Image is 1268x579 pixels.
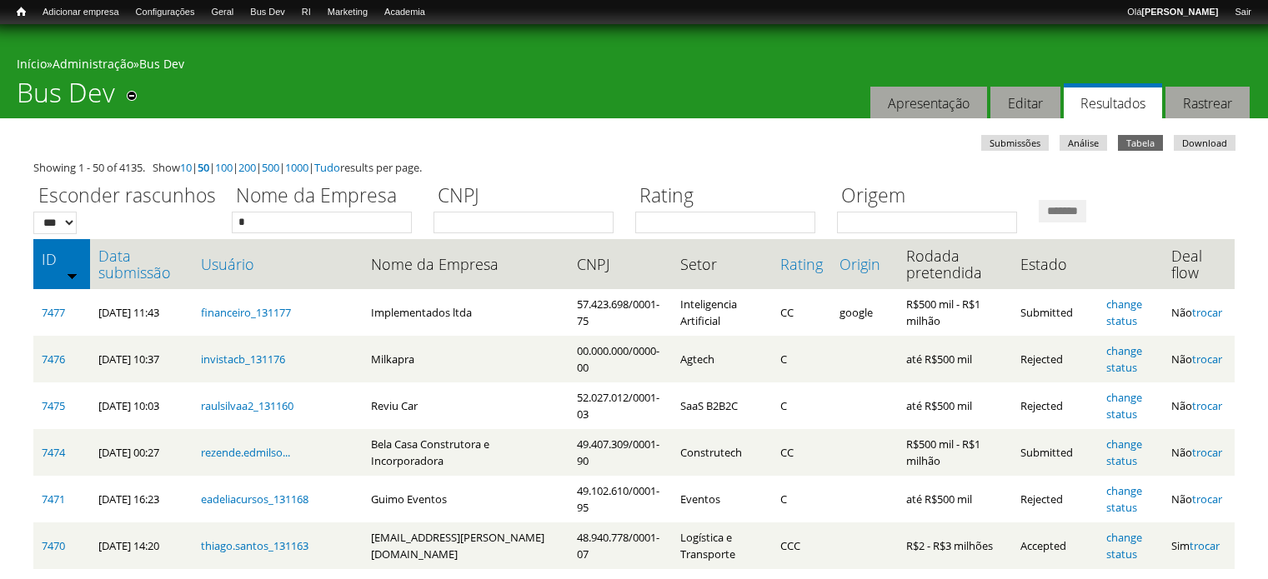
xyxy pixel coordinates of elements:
[1163,522,1235,569] td: Sim
[672,429,772,476] td: Construtech
[42,352,65,367] a: 7476
[1163,336,1235,382] td: Não
[201,256,354,272] a: Usuário
[1141,7,1218,17] strong: [PERSON_NAME]
[569,239,672,289] th: CNPJ
[201,305,291,320] a: financeiro_131177
[203,4,242,21] a: Geral
[898,522,1012,569] td: R$2 - R$3 milhões
[17,56,47,72] a: Início
[1163,476,1235,522] td: Não
[363,382,568,429] td: Reviu Car
[1192,445,1222,460] a: trocar
[1106,390,1142,422] a: change status
[90,476,193,522] td: [DATE] 16:23
[772,522,831,569] td: CCC
[1012,336,1098,382] td: Rejected
[363,239,568,289] th: Nome da Empresa
[198,160,209,175] a: 50
[128,4,203,21] a: Configurações
[201,352,285,367] a: invistacb_131176
[772,289,831,336] td: CC
[1012,476,1098,522] td: Rejected
[363,289,568,336] td: Implementados ltda
[1064,83,1162,119] a: Resultados
[201,398,293,413] a: raulsilvaa2_131160
[33,182,221,212] label: Esconder rascunhos
[376,4,434,21] a: Academia
[34,4,128,21] a: Adicionar empresa
[8,4,34,20] a: Início
[42,305,65,320] a: 7477
[1106,343,1142,375] a: change status
[363,522,568,569] td: [EMAIL_ADDRESS][PERSON_NAME][DOMAIN_NAME]
[772,429,831,476] td: CC
[363,336,568,382] td: Milkapra
[17,56,1251,77] div: » »
[1012,522,1098,569] td: Accepted
[837,182,1028,212] label: Origem
[201,445,290,460] a: rezende.edmilso...
[990,87,1060,119] a: Editar
[238,160,256,175] a: 200
[1163,429,1235,476] td: Não
[1118,135,1163,151] a: Tabela
[1192,305,1222,320] a: trocar
[672,522,772,569] td: Logística e Transporte
[1163,382,1235,429] td: Não
[1106,530,1142,562] a: change status
[772,336,831,382] td: C
[898,239,1012,289] th: Rodada pretendida
[1192,398,1222,413] a: trocar
[33,159,1235,176] div: Showing 1 - 50 of 4135. Show | | | | | | results per page.
[363,476,568,522] td: Guimo Eventos
[215,160,233,175] a: 100
[17,6,26,17] span: Início
[672,239,772,289] th: Setor
[90,289,193,336] td: [DATE] 11:43
[90,336,193,382] td: [DATE] 10:37
[1060,135,1107,151] a: Análise
[1119,4,1226,21] a: Olá[PERSON_NAME]
[42,398,65,413] a: 7475
[1106,483,1142,515] a: change status
[67,270,78,281] img: ordem crescente
[1106,437,1142,468] a: change status
[90,382,193,429] td: [DATE] 10:03
[1192,352,1222,367] a: trocar
[1226,4,1260,21] a: Sair
[569,429,672,476] td: 49.407.309/0001-90
[672,336,772,382] td: Agtech
[772,382,831,429] td: C
[201,492,308,507] a: eadeliacursos_131168
[293,4,319,21] a: RI
[981,135,1049,151] a: Submissões
[772,476,831,522] td: C
[672,382,772,429] td: SaaS B2B2C
[898,336,1012,382] td: até R$500 mil
[1163,289,1235,336] td: Não
[201,538,308,553] a: thiago.santos_131163
[569,289,672,336] td: 57.423.698/0001-75
[831,289,898,336] td: google
[839,256,890,272] a: Origin
[1192,492,1222,507] a: trocar
[1012,429,1098,476] td: Submitted
[672,476,772,522] td: Eventos
[1174,135,1235,151] a: Download
[898,476,1012,522] td: até R$500 mil
[363,429,568,476] td: Bela Casa Construtora e Incorporadora
[42,251,82,267] a: ID
[314,160,340,175] a: Tudo
[569,382,672,429] td: 52.027.012/0001-03
[1106,297,1142,328] a: change status
[232,182,423,212] label: Nome da Empresa
[42,538,65,553] a: 7470
[42,492,65,507] a: 7471
[98,247,184,281] a: Data submissão
[870,87,987,119] a: Apresentação
[139,56,184,72] a: Bus Dev
[242,4,293,21] a: Bus Dev
[285,160,308,175] a: 1000
[780,256,823,272] a: Rating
